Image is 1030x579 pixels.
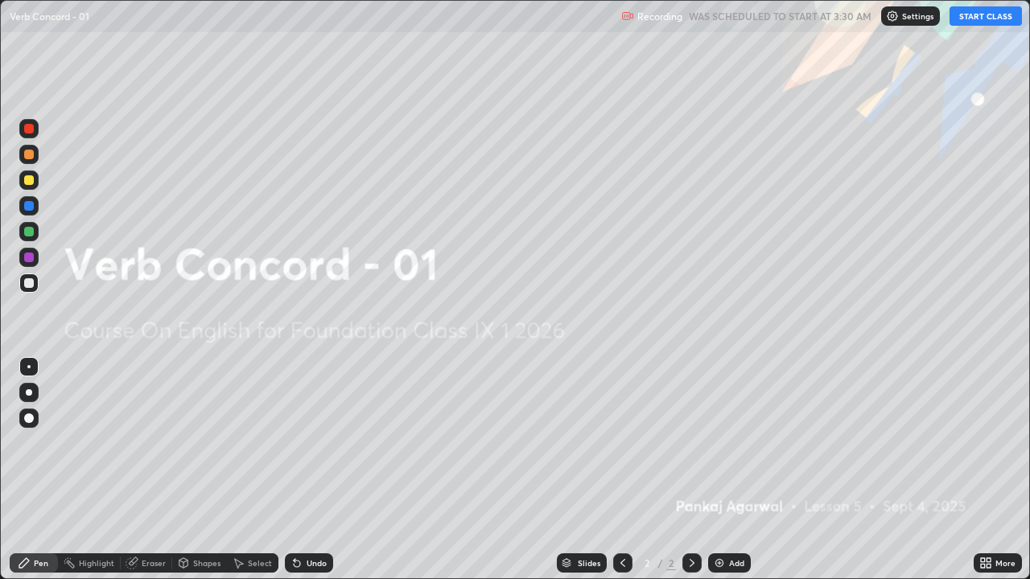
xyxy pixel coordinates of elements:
[578,559,600,567] div: Slides
[248,559,272,567] div: Select
[902,12,933,20] p: Settings
[79,559,114,567] div: Highlight
[10,10,89,23] p: Verb Concord - 01
[142,559,166,567] div: Eraser
[713,556,726,569] img: add-slide-button
[637,10,682,23] p: Recording
[886,10,899,23] img: class-settings-icons
[689,9,871,23] h5: WAS SCHEDULED TO START AT 3:30 AM
[34,559,48,567] div: Pen
[639,558,655,568] div: 2
[621,10,634,23] img: recording.375f2c34.svg
[666,556,676,570] div: 2
[307,559,327,567] div: Undo
[995,559,1016,567] div: More
[193,559,220,567] div: Shapes
[950,6,1022,26] button: START CLASS
[658,558,663,568] div: /
[729,559,744,567] div: Add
